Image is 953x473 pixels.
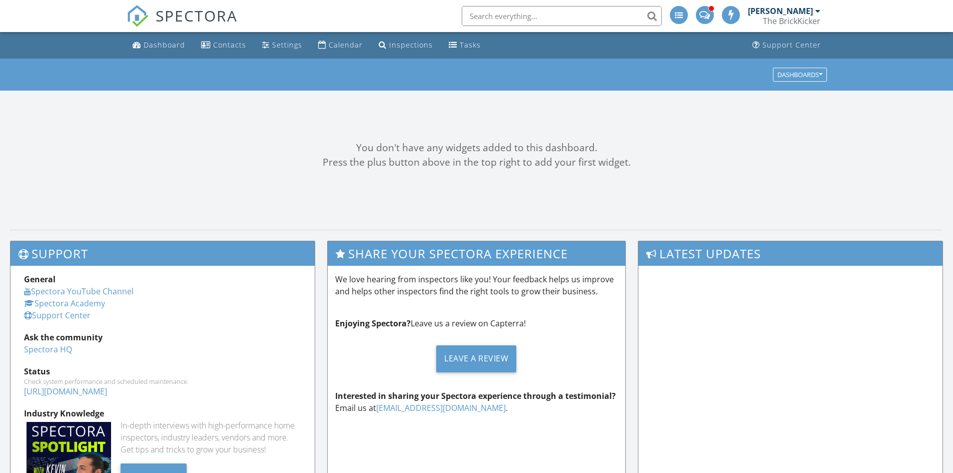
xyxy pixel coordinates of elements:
input: Search everything... [462,6,662,26]
div: The BrickKicker [763,16,820,26]
strong: Interested in sharing your Spectora experience through a testimonial? [335,390,616,401]
span: SPECTORA [156,5,238,26]
a: Dashboard [129,36,189,55]
h3: Share Your Spectora Experience [328,241,626,266]
div: [PERSON_NAME] [748,6,813,16]
div: Status [24,365,301,377]
strong: General [24,274,56,285]
a: Tasks [445,36,485,55]
a: Calendar [314,36,367,55]
div: Tasks [460,40,481,50]
h3: Support [11,241,315,266]
a: [EMAIL_ADDRESS][DOMAIN_NAME] [376,402,506,413]
a: Inspections [375,36,437,55]
div: You don't have any widgets added to this dashboard. [10,141,943,155]
div: Check system performance and scheduled maintenance. [24,377,301,385]
div: Inspections [389,40,433,50]
p: Email us at . [335,390,618,414]
a: Settings [258,36,306,55]
div: Settings [272,40,302,50]
div: Dashboard [144,40,185,50]
a: Contacts [197,36,250,55]
img: The Best Home Inspection Software - Spectora [127,5,149,27]
div: Dashboards [777,71,822,78]
div: Press the plus button above in the top right to add your first widget. [10,155,943,170]
p: We love hearing from inspectors like you! Your feedback helps us improve and helps other inspecto... [335,273,618,297]
a: SPECTORA [127,14,238,35]
p: Leave us a review on Capterra! [335,317,618,329]
a: Spectora Academy [24,298,105,309]
div: Ask the community [24,331,301,343]
div: Leave a Review [436,345,516,372]
a: Support Center [24,310,91,321]
a: [URL][DOMAIN_NAME] [24,386,107,397]
strong: Enjoying Spectora? [335,318,411,329]
a: Spectora YouTube Channel [24,286,134,297]
a: Spectora HQ [24,344,72,355]
div: Contacts [213,40,246,50]
button: Dashboards [773,68,827,82]
h3: Latest Updates [638,241,942,266]
div: Calendar [329,40,363,50]
a: Support Center [748,36,825,55]
div: Industry Knowledge [24,407,301,419]
div: Support Center [762,40,821,50]
div: In-depth interviews with high-performance home inspectors, industry leaders, vendors and more. Ge... [121,419,301,455]
a: Leave a Review [335,337,618,380]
